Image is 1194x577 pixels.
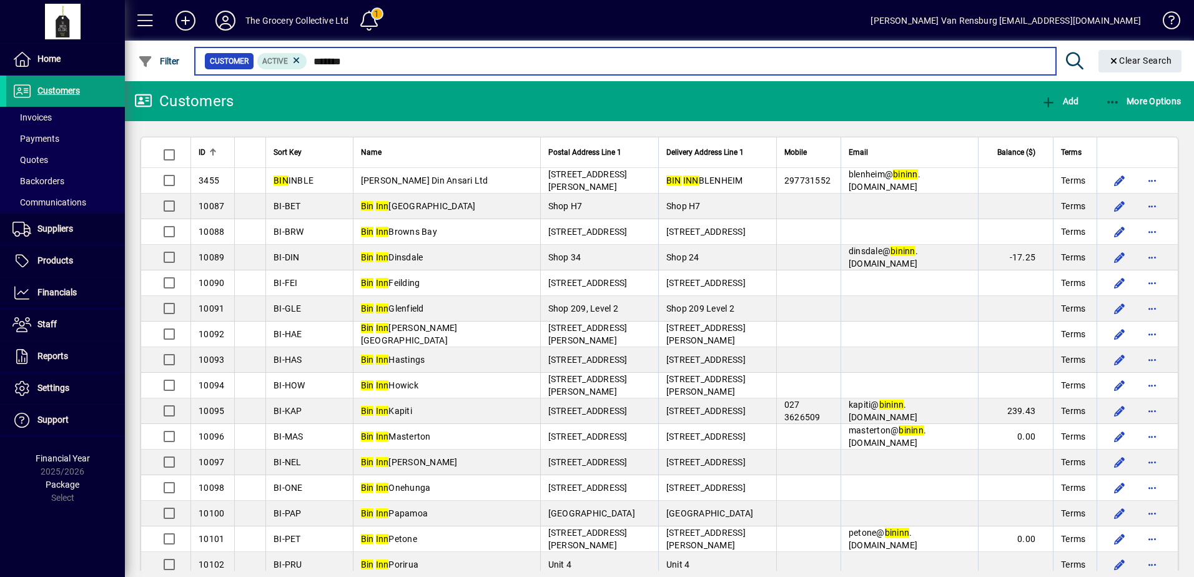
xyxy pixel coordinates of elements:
[1061,145,1082,159] span: Terms
[199,278,224,288] span: 10090
[1142,350,1162,370] button: More options
[199,560,224,570] span: 10102
[361,406,412,416] span: Kapiti
[199,457,224,467] span: 10097
[666,323,746,345] span: [STREET_ADDRESS][PERSON_NAME]
[1061,430,1085,443] span: Terms
[1142,427,1162,446] button: More options
[1108,56,1172,66] span: Clear Search
[978,245,1053,270] td: -17.25
[849,169,920,192] span: blenheim@ .[DOMAIN_NAME]
[1061,174,1085,187] span: Terms
[6,405,125,436] a: Support
[1142,452,1162,472] button: More options
[199,329,224,339] span: 10092
[891,400,904,410] em: inn
[199,252,224,262] span: 10089
[361,145,533,159] div: Name
[893,169,905,179] em: bin
[361,201,374,211] em: Bin
[165,9,205,32] button: Add
[199,380,224,390] span: 10094
[361,380,374,390] em: Bin
[361,534,374,544] em: Bin
[1142,324,1162,344] button: More options
[1110,427,1130,446] button: Edit
[376,227,389,237] em: Inn
[666,227,746,237] span: [STREET_ADDRESS]
[134,91,234,111] div: Customers
[1061,277,1085,289] span: Terms
[361,432,431,441] span: Masterton
[361,560,374,570] em: Bin
[1102,90,1185,112] button: More Options
[274,201,301,211] span: BI-BET
[274,278,298,288] span: BI-FEI
[361,457,374,467] em: Bin
[1110,324,1130,344] button: Edit
[274,508,302,518] span: BI-PAP
[548,374,628,397] span: [STREET_ADDRESS][PERSON_NAME]
[199,175,219,185] span: 3455
[1110,503,1130,523] button: Edit
[1142,503,1162,523] button: More options
[361,323,458,345] span: [PERSON_NAME][GEOGRAPHIC_DATA]
[666,175,681,185] em: BIN
[666,278,746,288] span: [STREET_ADDRESS]
[376,355,389,365] em: Inn
[46,480,79,490] span: Package
[1142,273,1162,293] button: More options
[905,169,918,179] em: inn
[361,201,476,211] span: [GEOGRAPHIC_DATA]
[199,406,224,416] span: 10095
[891,246,903,256] em: bin
[361,355,425,365] span: Hastings
[361,227,437,237] span: Browns Bay
[1110,375,1130,395] button: Edit
[666,457,746,467] span: [STREET_ADDRESS]
[1041,96,1078,106] span: Add
[376,457,389,467] em: Inn
[274,252,300,262] span: BI-DIN
[548,227,628,237] span: [STREET_ADDRESS]
[548,355,628,365] span: [STREET_ADDRESS]
[361,323,374,333] em: Bin
[1110,478,1130,498] button: Edit
[6,309,125,340] a: Staff
[1110,196,1130,216] button: Edit
[274,380,305,390] span: BI-HOW
[12,155,48,165] span: Quotes
[978,398,1053,424] td: 239.43
[1142,529,1162,549] button: More options
[1110,401,1130,421] button: Edit
[262,57,288,66] span: Active
[199,483,224,493] span: 10098
[1110,555,1130,575] button: Edit
[897,528,909,538] em: inn
[376,303,389,313] em: Inn
[784,400,821,422] span: 027 3626509
[376,560,389,570] em: Inn
[548,457,628,467] span: [STREET_ADDRESS]
[37,54,61,64] span: Home
[6,44,125,75] a: Home
[12,112,52,122] span: Invoices
[37,255,73,265] span: Products
[1061,481,1085,494] span: Terms
[1061,302,1085,315] span: Terms
[274,329,302,339] span: BI-HAE
[376,432,389,441] em: Inn
[548,323,628,345] span: [STREET_ADDRESS][PERSON_NAME]
[849,425,926,448] span: masterton@ .[DOMAIN_NAME]
[1142,222,1162,242] button: More options
[548,169,628,192] span: [STREET_ADDRESS][PERSON_NAME]
[361,278,374,288] em: Bin
[37,319,57,329] span: Staff
[548,201,583,211] span: Shop H7
[274,145,302,159] span: Sort Key
[1142,478,1162,498] button: More options
[548,508,635,518] span: [GEOGRAPHIC_DATA]
[548,528,628,550] span: [STREET_ADDRESS][PERSON_NAME]
[361,175,488,185] span: [PERSON_NAME] Din Ansari Ltd
[37,224,73,234] span: Suppliers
